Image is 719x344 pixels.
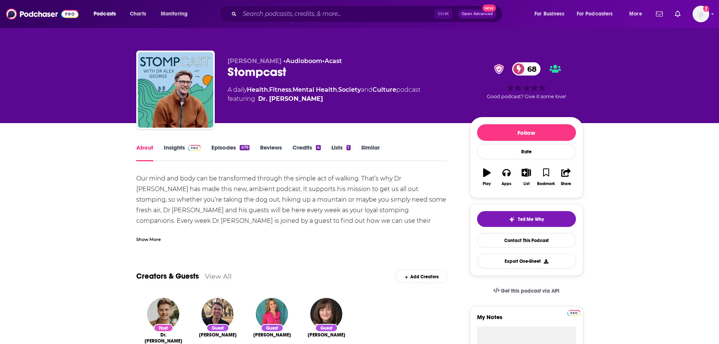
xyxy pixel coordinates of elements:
a: Acast [325,57,342,65]
span: Ctrl K [434,9,452,19]
span: • [322,57,342,65]
span: For Podcasters [577,9,613,19]
span: Good podcast? Give it some love! [487,94,566,99]
img: Liz Earle [256,298,288,330]
span: [PERSON_NAME] [228,57,282,65]
button: Play [477,164,497,191]
label: My Notes [477,313,576,327]
button: open menu [624,8,651,20]
span: Monitoring [161,9,188,19]
span: Tell Me Why [518,216,544,222]
a: Society [338,86,361,93]
a: Pro website [567,309,580,316]
img: Podchaser Pro [188,145,201,151]
a: Mental Health [293,86,337,93]
span: , [337,86,338,93]
div: Guest [315,324,338,332]
button: open menu [88,8,126,20]
div: Rate [477,144,576,159]
a: Lists1 [331,144,350,161]
a: Charts [125,8,151,20]
a: Dr. Alex George [258,94,323,103]
div: 4 [316,145,321,150]
div: Play [483,182,491,186]
div: Add Creators [396,270,447,283]
a: About [136,144,153,161]
button: Open AdvancedNew [458,9,496,19]
img: tell me why sparkle [509,216,515,222]
a: Creators & Guests [136,271,199,281]
span: , [291,86,293,93]
a: Reviews [260,144,282,161]
span: For Business [534,9,564,19]
span: • [283,57,322,65]
a: Health [247,86,268,93]
a: Credits4 [293,144,321,161]
div: Search podcasts, credits, & more... [226,5,510,23]
span: Open Advanced [462,12,493,16]
a: Contact This Podcast [477,233,576,248]
span: [PERSON_NAME] [308,332,345,338]
span: More [629,9,642,19]
a: Dr. Kathryn Mannix [308,332,345,338]
button: open menu [529,8,574,20]
img: David Robson [202,298,234,330]
img: Stompcast [138,52,213,128]
span: [PERSON_NAME] [199,332,237,338]
span: Podcasts [94,9,116,19]
a: InsightsPodchaser Pro [164,144,201,161]
span: Logged in as Naomiumusic [693,6,709,22]
button: Bookmark [536,164,556,191]
a: Audioboom [286,57,322,65]
button: open menu [572,8,624,20]
button: Share [556,164,576,191]
div: Our mind and body can be transformed through the simple act of walking. That’s why Dr [PERSON_NAM... [136,173,448,300]
div: Bookmark [537,182,555,186]
button: Follow [477,124,576,141]
img: User Profile [693,6,709,22]
button: open menu [156,8,197,20]
a: Fitness [269,86,291,93]
a: View All [205,272,232,280]
div: A daily podcast [228,85,420,103]
span: featuring [228,94,420,103]
a: Get this podcast via API [487,282,566,300]
span: 68 [520,62,540,76]
a: Dr. Alex George [142,332,185,344]
button: tell me why sparkleTell Me Why [477,211,576,227]
img: Dr. Alex George [147,298,179,330]
button: Show profile menu [693,6,709,22]
button: List [516,164,536,191]
a: Episodes479 [211,144,249,161]
button: Export One-Sheet [477,254,576,268]
div: Host [154,324,173,332]
a: David Robson [199,332,237,338]
div: Apps [502,182,511,186]
span: , [268,86,269,93]
span: Dr. [PERSON_NAME] [142,332,185,344]
button: Apps [497,164,516,191]
div: Guest [261,324,283,332]
a: Similar [361,144,380,161]
a: 68 [512,62,540,76]
img: Podchaser - Follow, Share and Rate Podcasts [6,7,79,21]
div: Share [561,182,571,186]
svg: Add a profile image [703,6,709,12]
span: New [482,5,496,12]
span: Charts [130,9,146,19]
span: Get this podcast via API [501,288,559,294]
div: Guest [206,324,229,332]
div: 1 [346,145,350,150]
div: 479 [240,145,249,150]
span: and [361,86,373,93]
div: verified Badge68Good podcast? Give it some love! [470,57,583,104]
a: Show notifications dropdown [672,8,684,20]
img: Dr. Kathryn Mannix [310,298,342,330]
span: [PERSON_NAME] [253,332,291,338]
